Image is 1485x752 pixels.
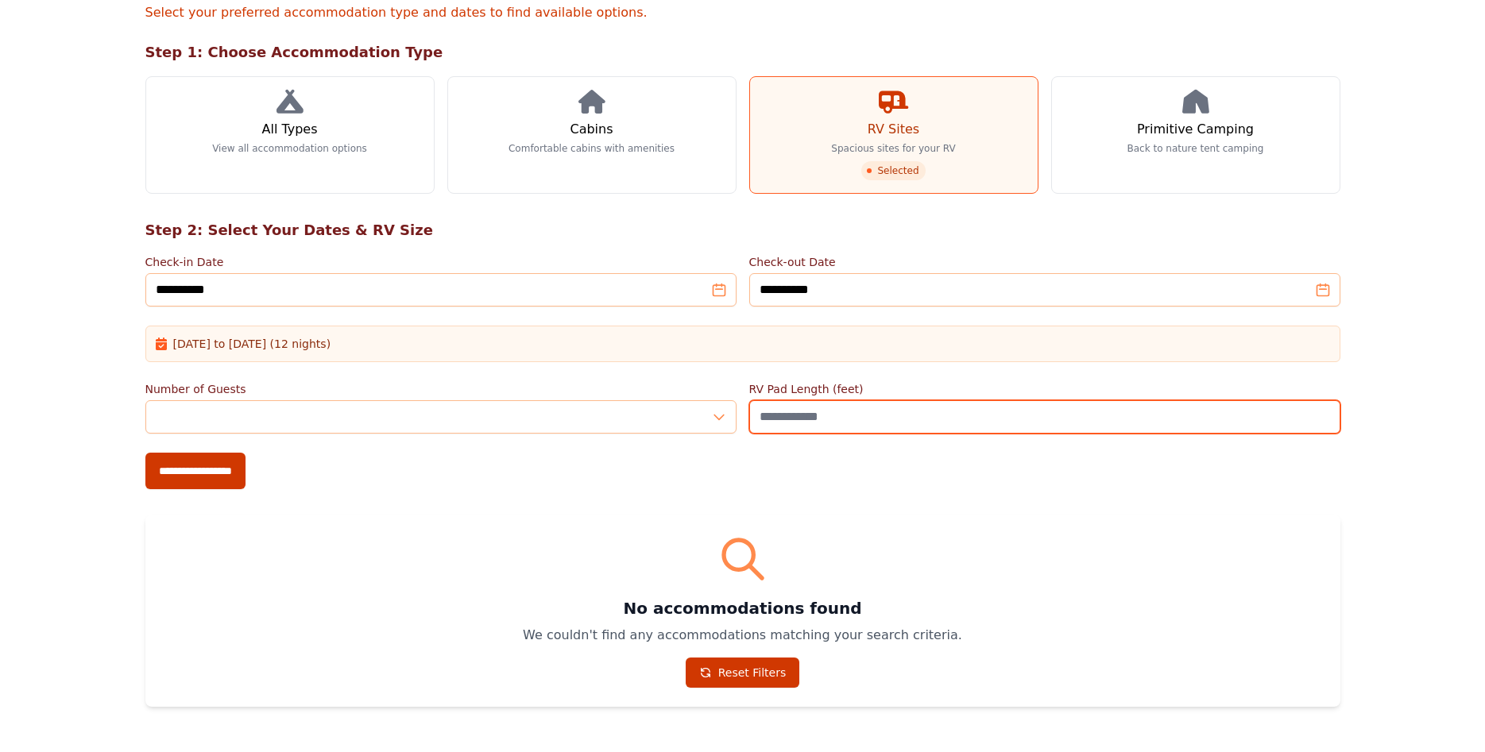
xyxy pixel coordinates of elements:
[831,142,955,155] p: Spacious sites for your RV
[1137,120,1254,139] h3: Primitive Camping
[749,254,1340,270] label: Check-out Date
[145,219,1340,241] h2: Step 2: Select Your Dates & RV Size
[212,142,367,155] p: View all accommodation options
[145,76,435,194] a: All Types View all accommodation options
[749,76,1038,194] a: RV Sites Spacious sites for your RV Selected
[749,381,1340,397] label: RV Pad Length (feet)
[261,120,317,139] h3: All Types
[509,142,675,155] p: Comfortable cabins with amenities
[164,626,1321,645] p: We couldn't find any accommodations matching your search criteria.
[145,254,737,270] label: Check-in Date
[570,120,613,139] h3: Cabins
[447,76,737,194] a: Cabins Comfortable cabins with amenities
[868,120,919,139] h3: RV Sites
[145,41,1340,64] h2: Step 1: Choose Accommodation Type
[145,381,737,397] label: Number of Guests
[861,161,925,180] span: Selected
[145,3,1340,22] p: Select your preferred accommodation type and dates to find available options.
[1051,76,1340,194] a: Primitive Camping Back to nature tent camping
[164,597,1321,619] h3: No accommodations found
[173,336,331,352] span: [DATE] to [DATE] (12 nights)
[686,658,800,688] a: Reset Filters
[1127,142,1264,155] p: Back to nature tent camping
